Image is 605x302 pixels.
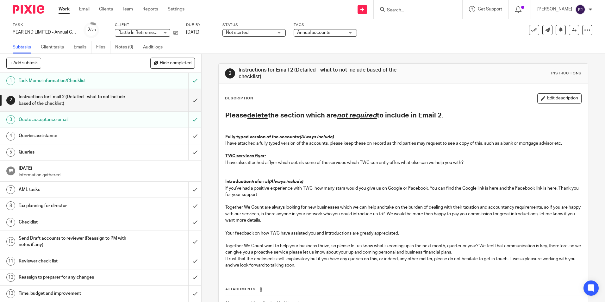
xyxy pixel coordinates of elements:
[6,237,15,246] div: 10
[19,148,128,157] h1: Queries
[300,135,334,139] em: (Always include)
[13,22,76,28] label: Task
[6,96,15,105] div: 2
[6,132,15,141] div: 4
[294,22,357,28] label: Tags
[225,179,303,184] strong: Introduction/referral
[478,7,502,11] span: Get Support
[6,273,15,282] div: 12
[247,112,268,119] u: delete
[225,185,581,198] p: If you've had a positive experience with TWC, how many stars would you give us on Google or Faceb...
[225,287,256,291] span: Attachments
[6,185,15,194] div: 7
[79,6,90,12] a: Email
[19,76,128,85] h1: Task Memo information/Checklist
[537,93,582,104] button: Edit description
[6,148,15,157] div: 5
[269,179,303,184] em: (Always include)
[225,68,235,79] div: 2
[226,30,248,35] span: Not started
[6,115,15,124] div: 3
[19,217,128,227] h1: Checklist
[225,96,253,101] p: Description
[337,112,377,119] u: not required
[225,140,581,147] p: I have attached a fully typed version of the accounts, please keep these on record as third parti...
[386,8,443,13] input: Search
[99,6,113,12] a: Clients
[115,22,178,28] label: Client
[186,30,199,35] span: [DATE]
[74,41,91,53] a: Emails
[19,164,195,172] h1: [DATE]
[87,26,96,34] div: 2
[6,289,15,298] div: 13
[96,41,110,53] a: Files
[118,30,165,35] span: Rattle In Retirement Ltd
[13,5,44,14] img: Pixie
[537,6,572,12] p: [PERSON_NAME]
[6,58,41,68] button: + Add subtask
[90,28,96,32] small: /23
[222,22,286,28] label: Status
[59,6,70,12] a: Work
[143,41,167,53] a: Audit logs
[225,110,581,121] h2: .
[225,154,266,158] u: TWC services flyer:
[19,131,128,141] h1: Queries assistance
[168,6,184,12] a: Settings
[19,256,128,266] h1: Reviewer check list
[225,135,334,139] strong: Fully typed version of the accounts:
[150,58,195,68] button: Hide completed
[115,41,138,53] a: Notes (0)
[297,30,330,35] span: Annual accounts
[41,41,69,53] a: Client tasks
[19,185,128,194] h1: AML tasks
[160,61,191,66] span: Hide completed
[122,6,133,12] a: Team
[19,172,195,178] p: Information gathered
[13,29,76,35] div: YEAR END LIMITED - Annual COMPANY accounts and CT600 return
[551,71,582,76] div: Instructions
[13,41,36,53] a: Subtasks
[19,115,128,124] h1: Quote acceptance email
[19,273,128,282] h1: Reassign to preparer for any changes
[19,289,128,298] h1: Time, budget and improvement
[186,22,215,28] label: Due by
[225,112,442,119] strong: Please the section which are to include in Email 2
[6,76,15,85] div: 1
[142,6,158,12] a: Reports
[6,201,15,210] div: 8
[239,67,417,80] h1: Instructions for Email 2 (Detailed - what to not include based of the checklist)
[6,218,15,227] div: 9
[575,4,585,15] img: svg%3E
[19,92,128,108] h1: Instructions for Email 2 (Detailed - what to not include based of the checklist)
[19,201,128,211] h1: Tax planning for director
[225,160,581,166] p: I have also attached a flyer which details some of the services which TWC currently offer, what e...
[19,234,128,250] h1: Send Draft accounts to reviewer (Reassign to PM with notes if any)
[6,257,15,266] div: 11
[225,204,581,268] p: Together We Count are always looking for new businesses which we can help and take on the burden ...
